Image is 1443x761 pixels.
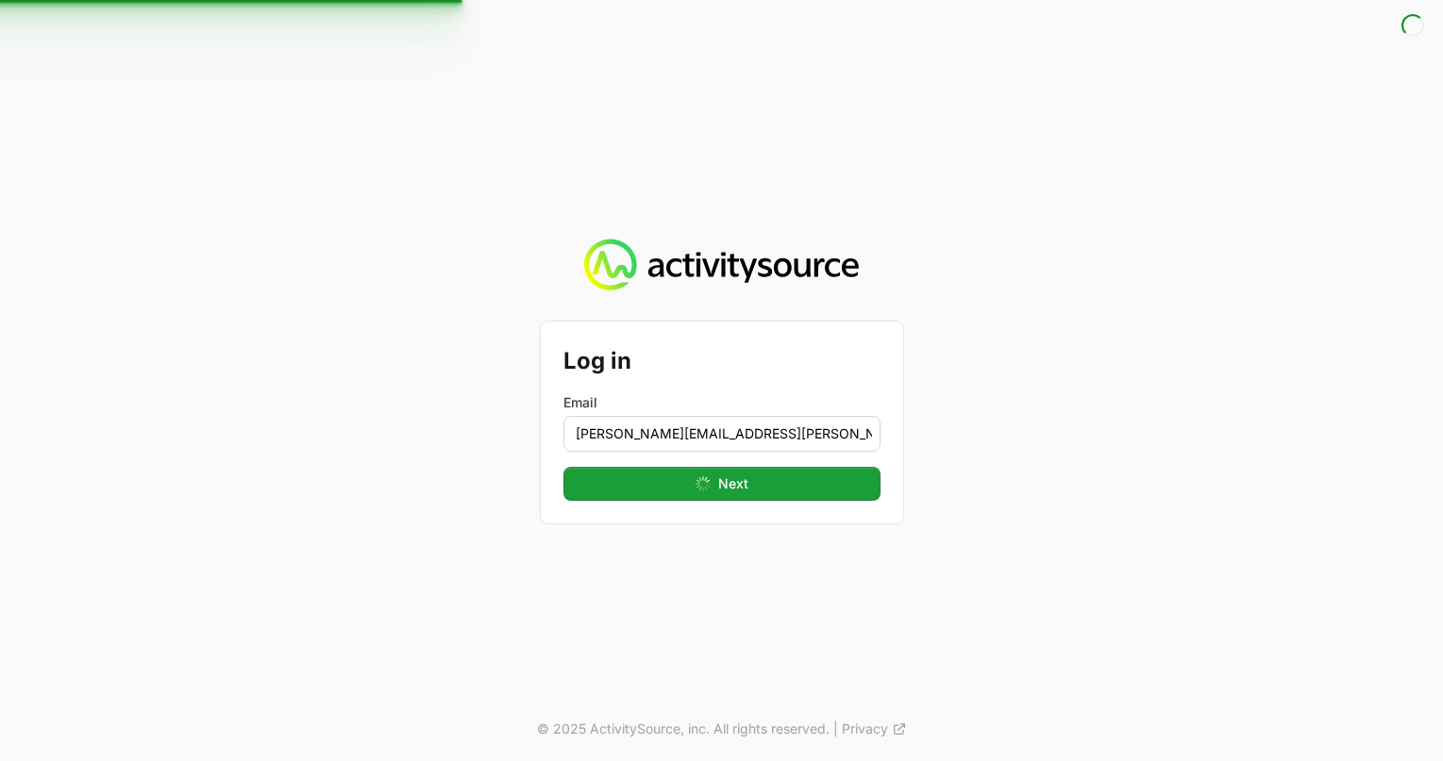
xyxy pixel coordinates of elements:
span: | [833,720,838,738]
a: Privacy [842,720,907,738]
p: © 2025 ActivitySource, inc. All rights reserved. [537,720,830,738]
img: Activity Source [584,239,859,291]
label: Email [563,393,881,412]
button: Next [563,467,881,501]
h2: Log in [563,344,881,378]
input: Enter your email [563,416,881,452]
span: Next [718,472,748,495]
